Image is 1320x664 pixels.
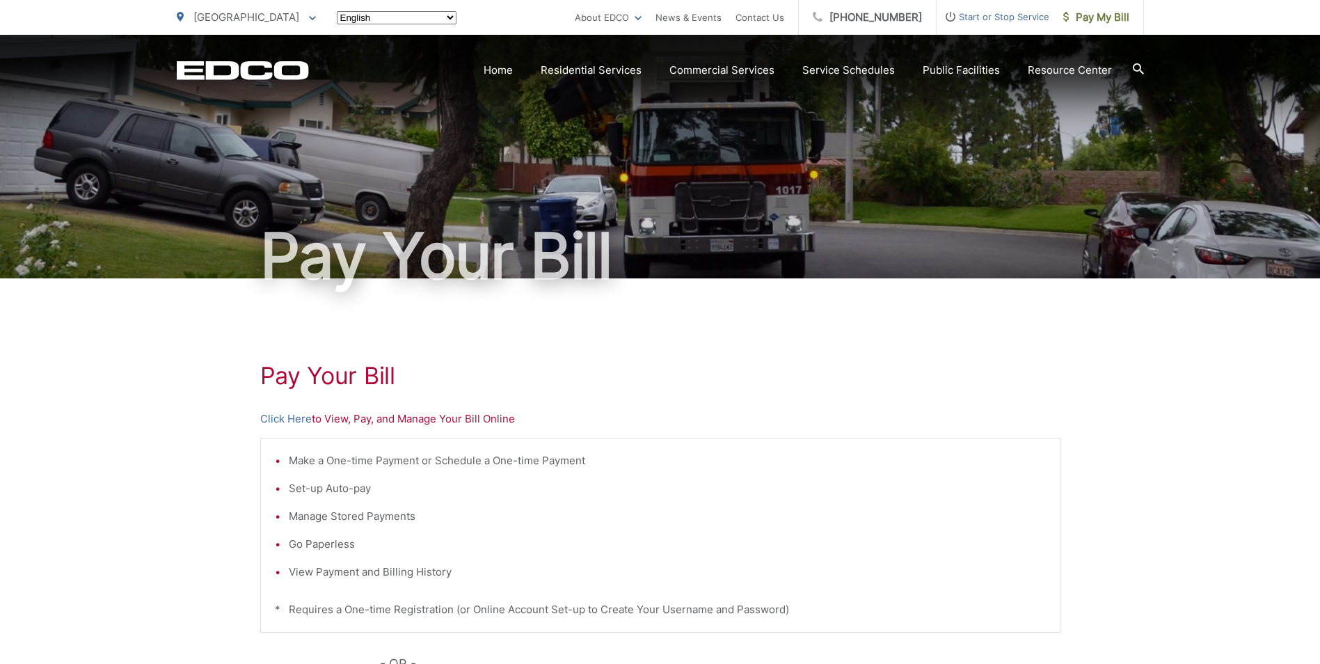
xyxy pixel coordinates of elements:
[260,411,312,427] a: Click Here
[802,62,895,79] a: Service Schedules
[289,508,1046,525] li: Manage Stored Payments
[177,221,1144,291] h1: Pay Your Bill
[193,10,299,24] span: [GEOGRAPHIC_DATA]
[735,9,784,26] a: Contact Us
[289,564,1046,580] li: View Payment and Billing History
[260,362,1060,390] h1: Pay Your Bill
[289,536,1046,553] li: Go Paperless
[177,61,309,80] a: EDCD logo. Return to the homepage.
[289,452,1046,469] li: Make a One-time Payment or Schedule a One-time Payment
[275,601,1046,618] p: * Requires a One-time Registration (or Online Account Set-up to Create Your Username and Password)
[541,62,642,79] a: Residential Services
[575,9,642,26] a: About EDCO
[655,9,722,26] a: News & Events
[669,62,774,79] a: Commercial Services
[289,480,1046,497] li: Set-up Auto-pay
[337,11,456,24] select: Select a language
[1063,9,1129,26] span: Pay My Bill
[260,411,1060,427] p: to View, Pay, and Manage Your Bill Online
[923,62,1000,79] a: Public Facilities
[1028,62,1112,79] a: Resource Center
[484,62,513,79] a: Home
